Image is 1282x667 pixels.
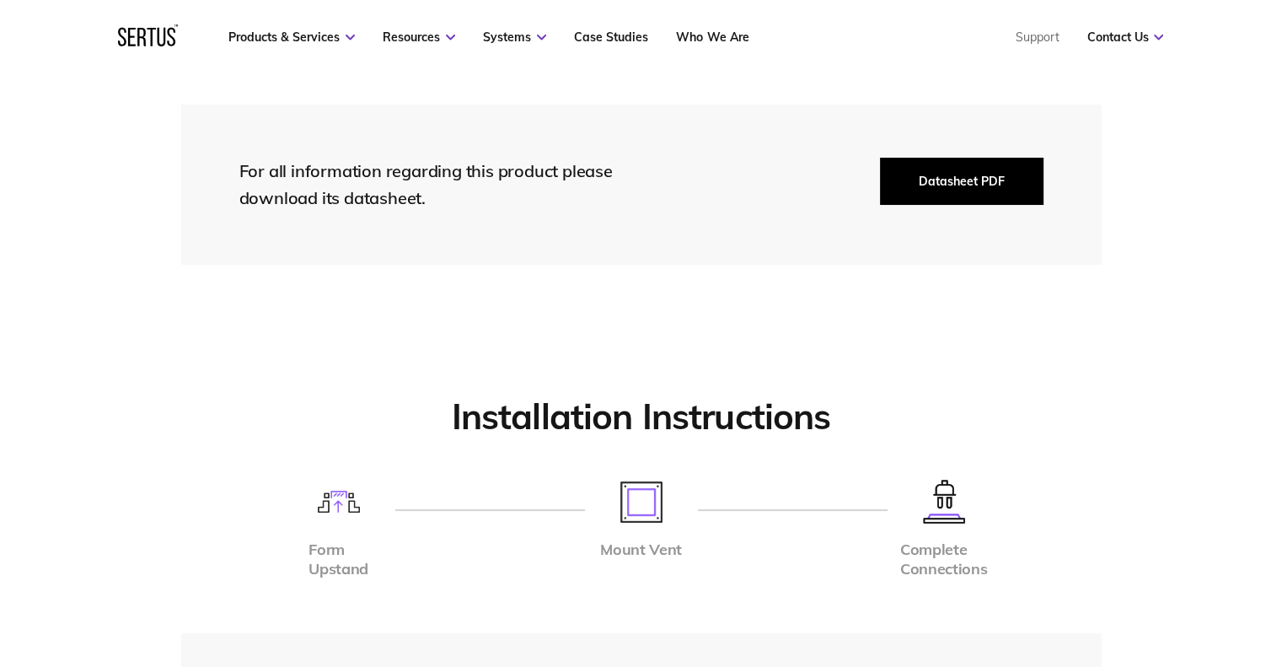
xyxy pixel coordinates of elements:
a: Case Studies [574,30,648,45]
a: Systems [483,30,546,45]
div: Mount Vent [600,541,681,560]
h2: Installation Instructions [181,395,1102,439]
iframe: Chat Widget [1198,586,1282,667]
div: For all information regarding this product please download its datasheet. [239,158,644,212]
a: Support [1015,30,1059,45]
a: Who We Are [676,30,748,45]
a: Contact Us [1086,30,1163,45]
div: Form Upstand [308,541,367,578]
button: Datasheet PDF [880,158,1043,205]
div: Complete Connections [900,541,987,578]
a: Resources [383,30,455,45]
a: Products & Services [228,30,355,45]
